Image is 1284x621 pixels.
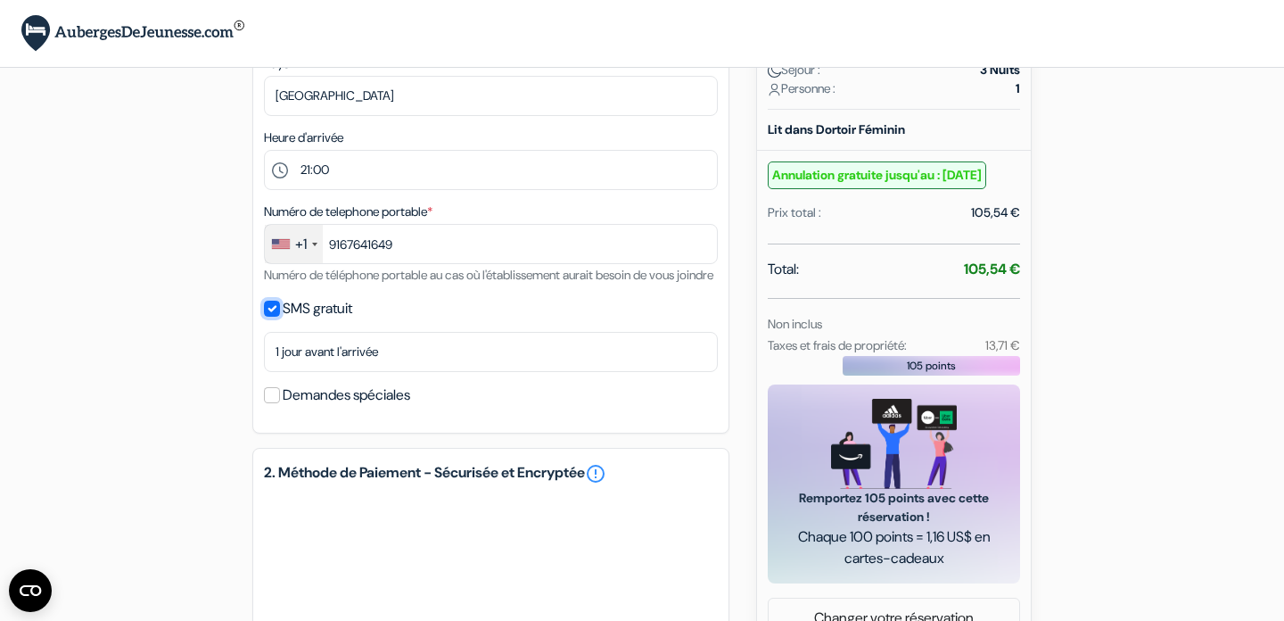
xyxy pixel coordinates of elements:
[768,203,821,222] div: Prix total :
[971,203,1020,222] div: 105,54 €
[768,337,907,353] small: Taxes et frais de propriété:
[264,463,718,484] h5: 2. Méthode de Paiement - Sécurisée et Encryptée
[9,569,52,612] button: Open CMP widget
[768,64,781,78] img: moon.svg
[264,224,718,264] input: 201-555-0123
[21,15,244,52] img: AubergesDeJeunesse.com
[789,526,999,569] span: Chaque 100 points = 1,16 US$ en cartes-cadeaux
[1016,79,1020,98] strong: 1
[964,260,1020,278] strong: 105,54 €
[264,203,432,221] label: Numéro de telephone portable
[768,259,799,280] span: Total:
[768,79,835,98] span: Personne :
[283,383,410,408] label: Demandes spéciales
[768,316,822,332] small: Non inclus
[768,121,905,137] b: Lit dans Dortoir Féminin
[985,337,1020,353] small: 13,71 €
[980,61,1020,79] strong: 3 Nuits
[264,267,713,283] small: Numéro de téléphone portable au cas où l'établissement aurait besoin de vous joindre
[585,463,606,484] a: error_outline
[907,358,956,374] span: 105 points
[265,225,323,263] div: United States: +1
[831,399,957,489] img: gift_card_hero_new.png
[283,296,352,321] label: SMS gratuit
[768,83,781,96] img: user_icon.svg
[768,61,820,79] span: Séjour :
[295,234,307,255] div: +1
[768,161,986,189] small: Annulation gratuite jusqu'au : [DATE]
[789,489,999,526] span: Remportez 105 points avec cette réservation !
[264,128,343,147] label: Heure d'arrivée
